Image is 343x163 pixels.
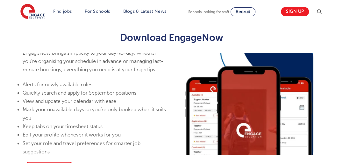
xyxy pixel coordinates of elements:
li: View and update your calendar with ease [23,97,166,105]
a: Sign up [281,7,309,16]
a: Blogs & Latest News [123,9,167,14]
li: Mark your unavailable days so you’re only booked when it suits you [23,105,166,122]
img: Engage Education [20,4,45,20]
li: Quickly search and apply for September positions [23,89,166,97]
span: Schools looking for staff [188,10,229,14]
li: Edit your profile whenever it works for you [23,131,166,139]
li: Set your role and travel preferences for smarter job suggestions [23,139,166,156]
a: For Schools [85,9,110,14]
li: Alerts for newly available roles [23,80,166,89]
span: Recruit [236,9,250,14]
p: Created specifically for teachers and support staff, EngageNow brings simplicity to your day-to-d... [23,32,166,74]
a: Recruit [231,7,255,16]
li: Keep tabs on your timesheet status [23,122,166,130]
h2: Download EngageNow [22,32,321,43]
a: Find jobs [53,9,72,14]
